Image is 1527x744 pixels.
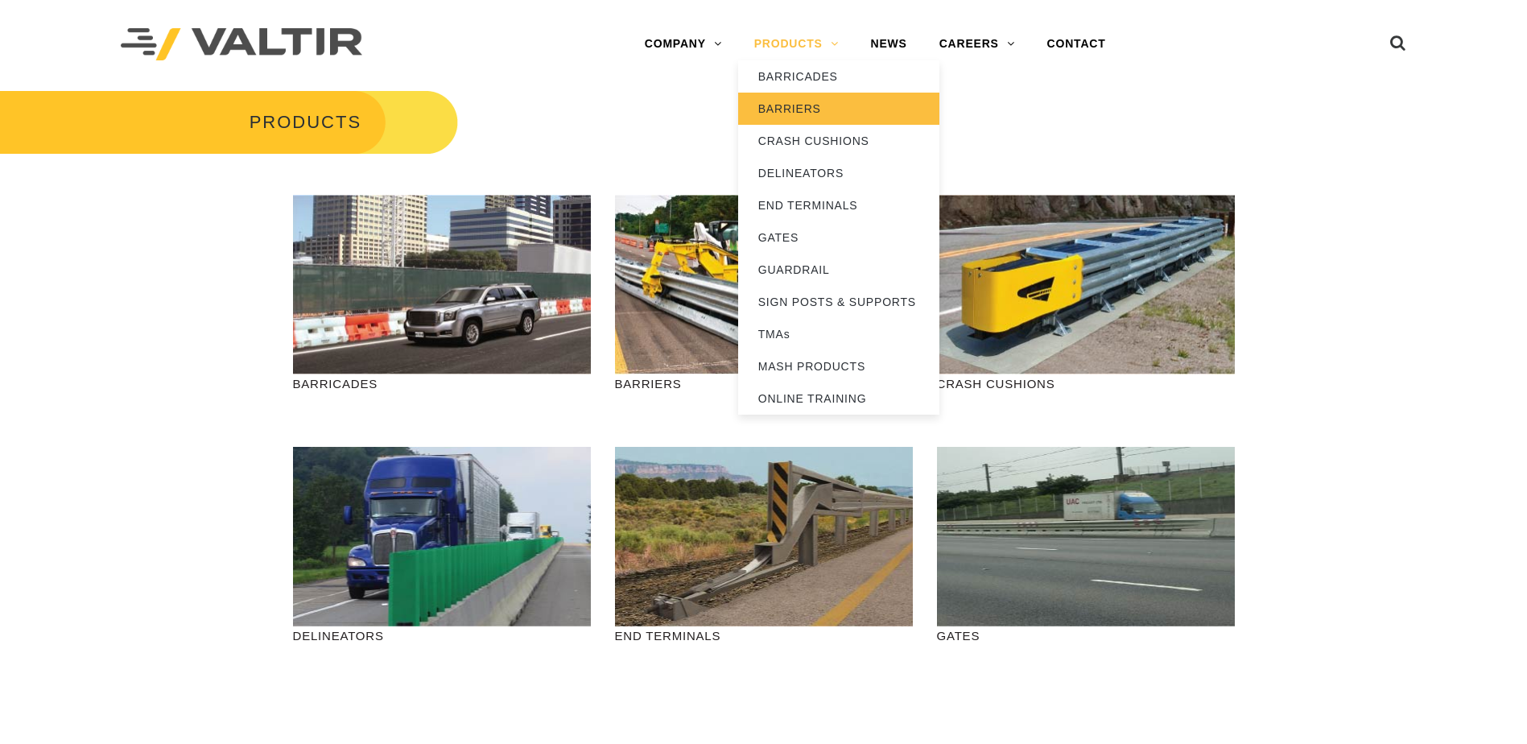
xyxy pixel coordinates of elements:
[738,189,939,221] a: END TERMINALS
[923,28,1031,60] a: CAREERS
[1031,28,1122,60] a: CONTACT
[738,221,939,254] a: GATES
[738,157,939,189] a: DELINEATORS
[615,626,913,645] p: END TERMINALS
[738,28,855,60] a: PRODUCTS
[738,93,939,125] a: BARRIERS
[738,60,939,93] a: BARRICADES
[855,28,923,60] a: NEWS
[738,125,939,157] a: CRASH CUSHIONS
[738,254,939,286] a: GUARDRAIL
[293,626,591,645] p: DELINEATORS
[937,626,1235,645] p: GATES
[615,374,913,393] p: BARRIERS
[121,28,362,61] img: Valtir
[629,28,738,60] a: COMPANY
[738,382,939,415] a: ONLINE TRAINING
[738,350,939,382] a: MASH PRODUCTS
[738,318,939,350] a: TMAs
[937,374,1235,393] p: CRASH CUSHIONS
[738,286,939,318] a: SIGN POSTS & SUPPORTS
[293,374,591,393] p: BARRICADES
